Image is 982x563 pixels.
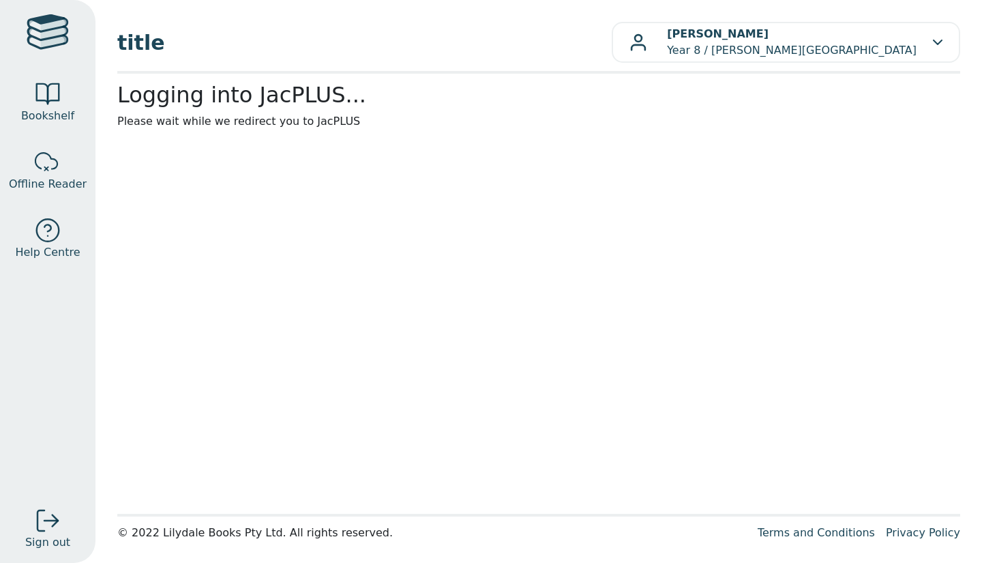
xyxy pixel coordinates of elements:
span: Sign out [25,534,70,551]
button: [PERSON_NAME]Year 8 / [PERSON_NAME][GEOGRAPHIC_DATA] [612,22,960,63]
span: title [117,27,612,58]
span: Help Centre [15,244,80,261]
span: Offline Reader [9,176,87,192]
a: Terms and Conditions [758,526,875,539]
span: Bookshelf [21,108,74,124]
b: [PERSON_NAME] [667,27,769,40]
h2: Logging into JacPLUS... [117,82,960,108]
a: Privacy Policy [886,526,960,539]
div: © 2022 Lilydale Books Pty Ltd. All rights reserved. [117,525,747,541]
p: Year 8 / [PERSON_NAME][GEOGRAPHIC_DATA] [667,26,917,59]
p: Please wait while we redirect you to JacPLUS [117,113,960,130]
